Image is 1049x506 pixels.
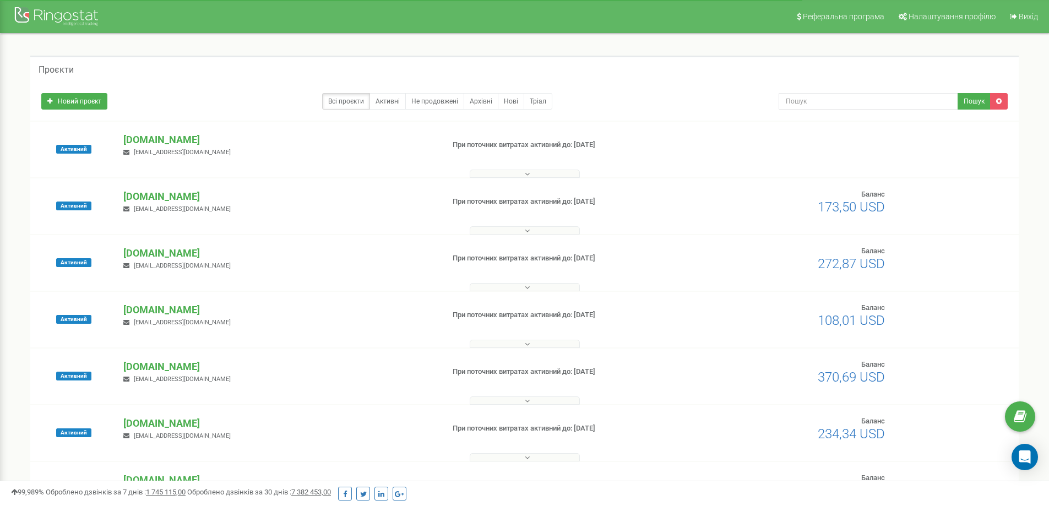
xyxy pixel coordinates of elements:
span: Баланс [861,417,885,425]
span: Активний [56,202,91,210]
u: 7 382 453,00 [291,488,331,496]
h5: Проєкти [39,65,74,75]
span: 108,01 USD [818,313,885,328]
span: Оброблено дзвінків за 7 днів : [46,488,186,496]
span: Баланс [861,303,885,312]
p: При поточних витратах активний до: [DATE] [453,310,682,320]
button: Пошук [958,93,991,110]
span: Активний [56,145,91,154]
div: Open Intercom Messenger [1012,444,1038,470]
p: При поточних витратах активний до: [DATE] [453,480,682,491]
span: [EMAIL_ADDRESS][DOMAIN_NAME] [134,432,231,439]
span: Вихід [1019,12,1038,21]
span: Баланс [861,190,885,198]
span: Баланс [861,360,885,368]
span: 173,50 USD [818,199,885,215]
p: [DOMAIN_NAME] [123,189,434,204]
span: Активний [56,428,91,437]
p: [DOMAIN_NAME] [123,133,434,147]
span: Налаштування профілю [909,12,996,21]
a: Архівні [464,93,498,110]
a: Активні [369,93,406,110]
span: Активний [56,372,91,380]
span: 234,34 USD [818,426,885,442]
u: 1 745 115,00 [146,488,186,496]
span: Оброблено дзвінків за 30 днів : [187,488,331,496]
p: При поточних витратах активний до: [DATE] [453,367,682,377]
p: При поточних витратах активний до: [DATE] [453,197,682,207]
p: [DOMAIN_NAME] [123,416,434,431]
p: [DOMAIN_NAME] [123,303,434,317]
a: Всі проєкти [322,93,370,110]
p: [DOMAIN_NAME] [123,473,434,487]
span: 99,989% [11,488,44,496]
span: [EMAIL_ADDRESS][DOMAIN_NAME] [134,376,231,383]
p: При поточних витратах активний до: [DATE] [453,423,682,434]
span: Баланс [861,474,885,482]
span: [EMAIL_ADDRESS][DOMAIN_NAME] [134,262,231,269]
a: Не продовжені [405,93,464,110]
span: 272,87 USD [818,256,885,271]
a: Тріал [524,93,552,110]
p: [DOMAIN_NAME] [123,360,434,374]
span: [EMAIL_ADDRESS][DOMAIN_NAME] [134,205,231,213]
p: При поточних витратах активний до: [DATE] [453,140,682,150]
span: Активний [56,315,91,324]
a: Новий проєкт [41,93,107,110]
p: При поточних витратах активний до: [DATE] [453,253,682,264]
span: Активний [56,258,91,267]
span: Баланс [861,247,885,255]
span: Реферальна програма [803,12,884,21]
input: Пошук [779,93,958,110]
a: Нові [498,93,524,110]
span: [EMAIL_ADDRESS][DOMAIN_NAME] [134,149,231,156]
p: [DOMAIN_NAME] [123,246,434,260]
span: 370,69 USD [818,369,885,385]
span: [EMAIL_ADDRESS][DOMAIN_NAME] [134,319,231,326]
